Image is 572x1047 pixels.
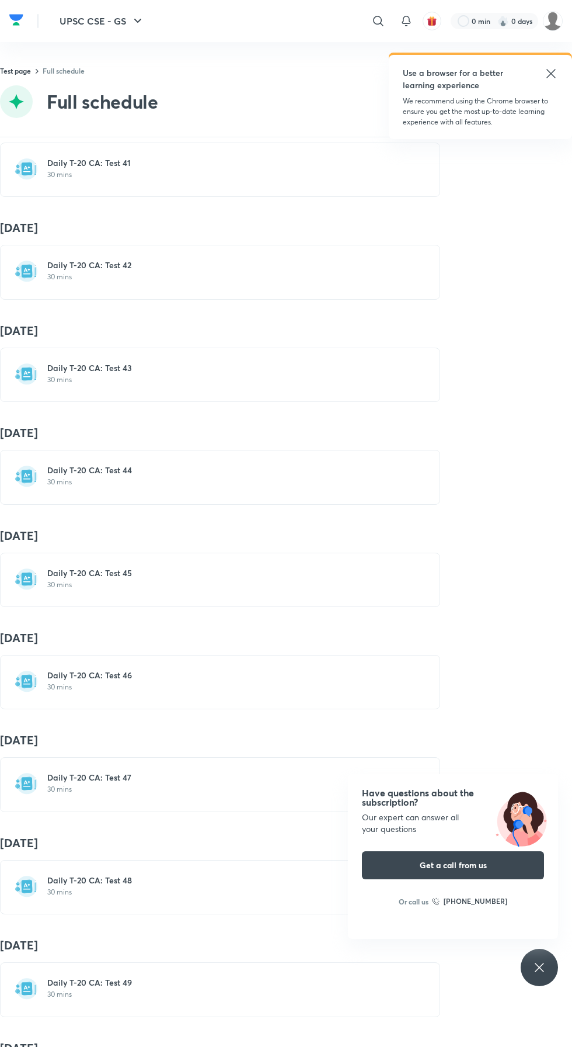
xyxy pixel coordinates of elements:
h5: Use a browser for a better learning experience [403,67,519,91]
button: UPSC CSE - GS [53,9,152,33]
p: 30 mins [47,272,407,282]
h6: Daily T-20 CA: Test 49 [47,977,407,989]
img: test [15,670,38,693]
h4: Have questions about the subscription? [362,788,544,807]
p: 30 mins [47,990,407,999]
div: Our expert can answer all your questions [362,812,544,835]
p: 30 mins [47,887,407,897]
img: test [15,362,38,386]
img: test [15,157,38,181]
p: 30 mins [47,580,407,590]
img: test [15,259,38,283]
img: test [15,977,38,1000]
a: Full schedule [43,66,85,75]
p: 30 mins [47,477,407,487]
h6: Daily T-20 CA: Test 46 [47,670,407,681]
p: 30 mins [47,682,407,692]
h6: [PHONE_NUMBER] [444,896,507,907]
a: [PHONE_NUMBER] [432,896,507,907]
h6: Daily T-20 CA: Test 47 [47,772,407,783]
a: Company Logo [9,11,23,32]
p: 30 mins [47,170,407,179]
p: 30 mins [47,785,407,794]
img: test [15,567,38,591]
img: Company Logo [9,11,23,29]
img: test [15,772,38,795]
h6: Daily T-20 CA: Test 44 [47,464,407,476]
img: streak [497,15,509,27]
button: Get a call from us [362,851,544,879]
img: test [15,875,38,898]
h6: Daily T-20 CA: Test 48 [47,875,407,886]
img: ttu_illustration_new.svg [484,788,558,847]
p: We recommend using the Chrome browser to ensure you get the most up-to-date learning experience w... [403,96,558,127]
h6: Daily T-20 CA: Test 45 [47,567,407,579]
p: Or call us [399,896,428,907]
h6: Daily T-20 CA: Test 42 [47,259,407,271]
h6: Daily T-20 CA: Test 43 [47,362,407,374]
h6: Daily T-20 CA: Test 41 [47,157,407,169]
p: 30 mins [47,375,407,384]
img: test [15,464,38,488]
img: avatar [427,16,437,26]
img: Trupti Meshram [543,11,563,31]
h2: Full schedule [47,90,158,113]
button: avatar [423,12,441,30]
